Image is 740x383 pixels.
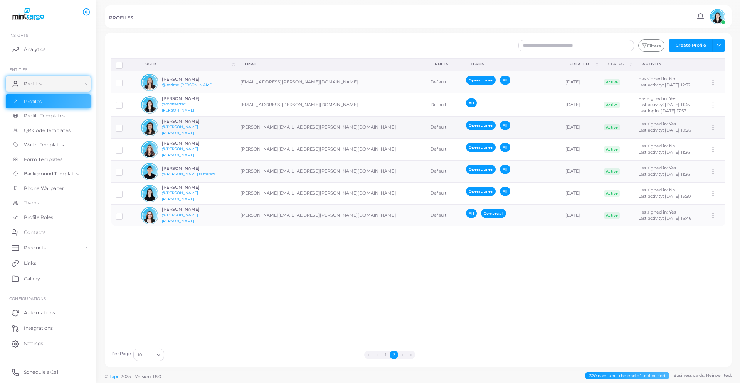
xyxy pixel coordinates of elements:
span: Version: 1.8.0 [135,374,161,379]
a: @karime.[PERSON_NAME] [162,83,213,87]
span: All [500,187,510,196]
h6: [PERSON_NAME] [162,141,219,146]
td: [PERSON_NAME][EMAIL_ADDRESS][PERSON_NAME][DOMAIN_NAME] [236,205,427,227]
span: Active [604,190,620,197]
a: @monserrat.[PERSON_NAME] [162,102,194,112]
h5: PROFILES [109,15,133,20]
h6: [PERSON_NAME] [162,207,219,212]
a: Products [6,240,91,255]
span: Integrations [24,325,53,332]
img: avatar [141,207,158,224]
span: Teams [24,199,39,206]
a: Profiles [6,76,91,92]
span: All [466,209,476,218]
a: Settings [6,336,91,351]
a: Phone Wallpaper [6,181,91,196]
div: Teams [470,61,552,67]
td: [DATE] [561,161,600,183]
span: All [500,165,510,174]
span: Operaciones [466,76,495,85]
img: avatar [141,163,158,180]
a: Automations [6,305,91,320]
span: Has signed in: Yes [638,165,676,171]
td: [DATE] [561,205,600,227]
td: [EMAIL_ADDRESS][PERSON_NAME][DOMAIN_NAME] [236,71,427,93]
td: [PERSON_NAME][EMAIL_ADDRESS][PERSON_NAME][DOMAIN_NAME] [236,161,427,183]
td: Default [426,71,462,93]
ul: Pagination [166,351,613,359]
div: Email [245,61,418,67]
input: Search for option [143,351,154,359]
span: Business cards. Reinvented. [673,372,732,379]
a: Analytics [6,42,91,57]
a: QR Code Templates [6,123,91,138]
span: Has signed in: No [638,76,675,81]
div: Status [608,61,629,67]
span: Operaciones [466,143,495,152]
span: Profiles [24,98,42,105]
span: Form Templates [24,156,63,163]
td: Default [426,183,462,205]
span: Wallet Templates [24,141,64,148]
img: avatar [141,185,158,202]
a: @[PERSON_NAME].ramirez1 [162,172,215,176]
span: Configurations [9,296,46,301]
span: Has signed in: Yes [638,121,676,127]
label: Per Page [111,351,131,357]
span: Comercial [481,209,506,218]
span: Active [604,168,620,175]
button: Go to first page [364,351,373,359]
a: Schedule a Call [6,364,91,380]
th: Row-selection [111,58,137,71]
span: Active [604,102,620,108]
a: Integrations [6,320,91,336]
button: Go to previous page [373,351,381,359]
img: avatar [710,9,725,24]
a: @[PERSON_NAME].[PERSON_NAME] [162,125,199,135]
td: [PERSON_NAME][EMAIL_ADDRESS][PERSON_NAME][DOMAIN_NAME] [236,117,427,139]
span: Last login: [DATE] 17:53 [638,108,686,114]
div: Roles [435,61,453,67]
button: Create Profile [669,39,713,52]
h6: [PERSON_NAME] [162,77,219,82]
img: avatar [141,119,158,136]
a: Teams [6,195,91,210]
th: Action [705,58,725,71]
div: Created [570,61,594,67]
td: [DATE] [561,183,600,205]
span: 10 [138,351,142,359]
td: [DATE] [561,139,600,161]
a: Tapni [109,374,121,379]
a: Background Templates [6,166,91,181]
span: ENTITIES [9,67,27,72]
td: Default [426,205,462,227]
div: User [145,61,230,67]
span: All [500,121,510,130]
span: Last activity: [DATE] 10:26 [638,127,691,133]
img: avatar [141,96,158,114]
a: @[PERSON_NAME].[PERSON_NAME] [162,191,199,201]
span: All [466,98,476,107]
span: Profile Roles [24,214,53,221]
span: Active [604,146,620,153]
span: Gallery [24,275,40,282]
span: Automations [24,309,55,316]
span: Last activity: [DATE] 11:36 [638,171,690,177]
span: Last activity: [DATE] 11:35 [638,102,690,107]
span: Has signed in: Yes [638,96,676,101]
a: Wallet Templates [6,137,91,152]
img: avatar [141,74,158,91]
td: [DATE] [561,71,600,93]
button: Filters [638,39,664,52]
span: © [105,373,161,380]
h6: [PERSON_NAME] [162,96,219,101]
span: Products [24,244,46,251]
span: Settings [24,340,43,347]
span: Contacts [24,229,45,236]
button: Go to page 1 [381,351,390,359]
button: Go to page 2 [390,351,398,359]
span: Active [604,79,620,85]
a: Gallery [6,271,91,286]
span: Active [604,124,620,130]
a: Links [6,255,91,271]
